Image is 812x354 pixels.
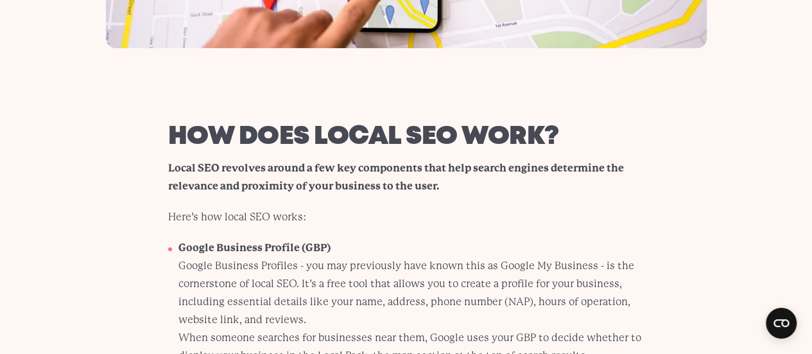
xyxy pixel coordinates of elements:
[766,308,797,339] button: Open CMP widget
[178,242,331,254] strong: Google Business Profile (GBP)
[168,162,624,192] strong: Local SEO revolves around a few key components that help search engines determine the relevance a...
[168,125,644,148] h2: How does local SEO work?
[168,208,644,226] p: Here’s how local SEO works:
